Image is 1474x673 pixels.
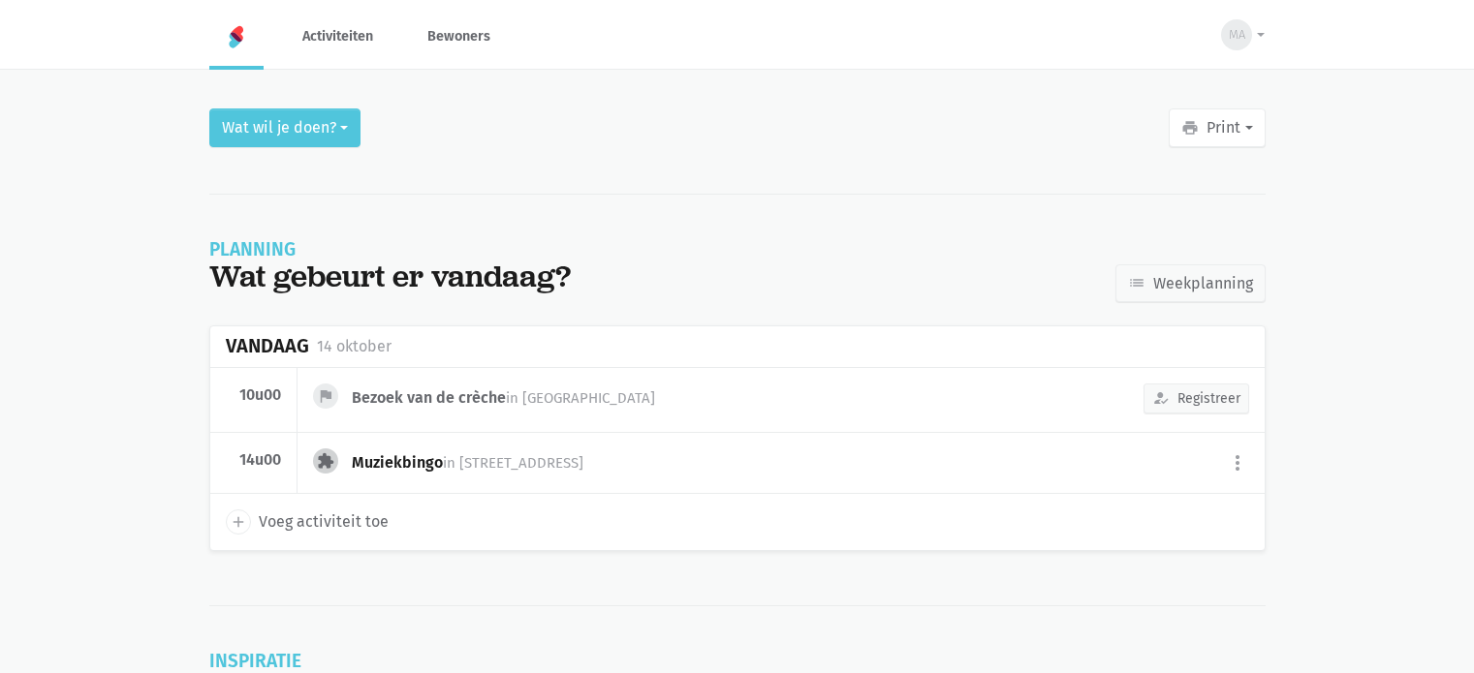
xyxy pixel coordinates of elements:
[1144,383,1249,413] button: Registreer
[209,241,571,259] div: Planning
[209,653,623,670] div: Inspiratie
[259,509,389,535] span: Voeg activiteit toe
[506,389,655,407] span: in [GEOGRAPHIC_DATA]
[226,335,309,357] div: Vandaag
[226,385,282,405] div: 10u00
[1115,264,1266,303] a: Weekplanning
[317,334,392,359] div: 14 oktober
[225,25,248,48] img: Home
[1208,13,1265,57] button: MA
[317,452,334,470] i: extension
[1128,274,1145,291] i: list
[352,387,671,409] div: Bezoek van de crèche
[209,259,571,294] div: Wat gebeurt er vandaag?
[443,454,583,472] span: in [STREET_ADDRESS]
[1181,119,1199,137] i: print
[1152,389,1170,407] i: how_to_reg
[287,4,389,69] a: Activiteiten
[1169,108,1265,147] button: Print
[1229,25,1245,45] span: MA
[317,387,334,405] i: flag
[230,513,247,531] i: add
[209,108,361,147] button: Wat wil je doen?
[352,452,599,474] div: Muziekbingo
[412,4,506,69] a: Bewoners
[226,450,282,470] div: 14u00
[226,509,389,535] a: add Voeg activiteit toe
